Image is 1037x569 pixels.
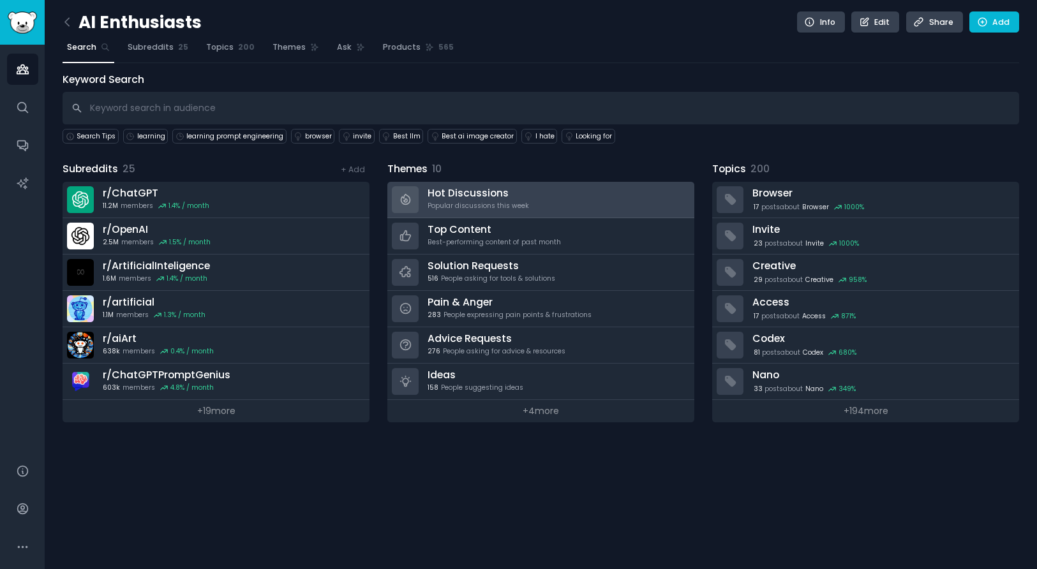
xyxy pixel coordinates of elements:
div: 349 % [839,385,856,394]
h3: r/ OpenAI [103,223,211,236]
span: 25 [178,41,188,53]
h3: r/ ChatGPTPromptGenius [103,368,230,381]
a: I hate [521,129,558,144]
span: 17 [754,203,759,212]
div: People expressing pain points & frustrations [428,311,592,320]
span: Search [67,41,96,53]
h3: Invite [752,223,1010,236]
a: r/ChatGPTPromptGenius603kmembers4.8% / month [63,364,369,400]
span: Invite [805,239,824,248]
a: Browser17postsaboutBrowser1000% [712,182,1019,218]
div: members [103,383,230,392]
a: Products565 [378,37,458,63]
h3: Creative [752,259,1010,272]
img: ChatGPTPromptGenius [67,368,94,395]
span: 283 [428,311,441,320]
div: People asking for tools & solutions [428,274,555,283]
button: Search Tips [63,129,119,144]
img: aiArt [67,332,94,358]
label: Keyword Search [63,72,144,87]
input: Keyword search in audience [63,92,1019,124]
span: 33 [754,385,763,394]
div: 871 % [841,312,856,321]
a: Access17postsaboutAccess871% [712,291,1019,327]
span: Themes [387,161,428,177]
div: members [103,238,211,247]
h3: r/ ArtificialInteligence [103,259,210,272]
div: learning [137,132,165,141]
div: Best ai image creator [442,132,514,141]
a: Themes [268,37,324,63]
a: r/artificial1.1Mmembers1.3% / month [63,291,369,327]
span: 25 [123,161,135,176]
a: r/OpenAI2.5Mmembers1.5% / month [63,218,369,255]
span: 516 [428,274,438,283]
img: GummySearch logo [8,11,37,34]
span: 17 [754,312,759,321]
div: Best-performing content of past month [428,238,561,247]
a: r/ArtificialInteligence1.6Mmembers1.4% / month [63,255,369,291]
a: Solution Requests516People asking for tools & solutions [387,255,694,291]
div: post s about [752,202,865,213]
span: 2.5M [103,238,119,247]
a: + Add [341,164,365,175]
h3: Ideas [428,368,523,381]
div: post s about [752,383,857,395]
div: post s about [752,274,868,286]
a: Search [63,37,114,63]
span: 565 [438,41,454,53]
h3: Access [752,295,1010,309]
span: 23 [754,239,763,248]
a: +19more [63,400,369,422]
span: Access [802,312,826,321]
h3: Pain & Anger [428,295,592,309]
a: Creative29postsaboutCreative958% [712,255,1019,291]
a: Ideas158People suggesting ideas [387,364,694,400]
a: Top ContentBest-performing content of past month [387,218,694,255]
div: members [103,202,209,211]
h3: Top Content [428,223,561,236]
div: post s about [752,238,860,249]
span: Topics [712,161,746,177]
span: Nano [805,385,823,394]
img: ChatGPT [67,186,94,213]
h2: AI Enthusiasts [63,12,202,33]
div: browser [305,132,332,141]
div: 1.4 % / month [167,274,207,283]
a: Edit [851,11,899,33]
img: ArtificialInteligence [67,259,94,286]
a: learning prompt engineering [172,129,287,144]
span: 11.2M [103,202,118,211]
div: 1000 % [844,203,864,212]
a: Info [797,11,845,33]
div: 680 % [839,348,856,357]
a: r/ChatGPT11.2Mmembers1.4% / month [63,182,369,218]
a: browser [291,129,335,144]
div: 958 % [849,276,867,284]
a: Best llm [379,129,424,144]
span: 1.1M [103,311,114,320]
span: Subreddits [63,161,118,177]
div: learning prompt engineering [186,132,283,141]
span: Creative [805,276,833,284]
span: 158 [428,383,438,392]
span: 603k [103,383,120,392]
span: 10 [432,161,442,176]
a: +4more [387,400,694,422]
div: 4.8 % / month [170,383,214,392]
a: Looking for [562,129,615,144]
span: Search Tips [77,132,116,141]
div: I hate [535,132,555,141]
div: post s about [752,311,857,322]
a: Advice Requests276People asking for advice & resources [387,327,694,364]
a: Subreddits25 [123,37,193,63]
span: 200 [238,41,255,53]
h3: Advice Requests [428,332,565,345]
span: Ask [337,41,352,53]
span: 200 [750,161,770,176]
div: 1.4 % / month [168,202,209,211]
a: Topics200 [202,37,259,63]
h3: Codex [752,332,1010,345]
div: 1.3 % / month [164,311,205,320]
a: Hot DiscussionsPopular discussions this week [387,182,694,218]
